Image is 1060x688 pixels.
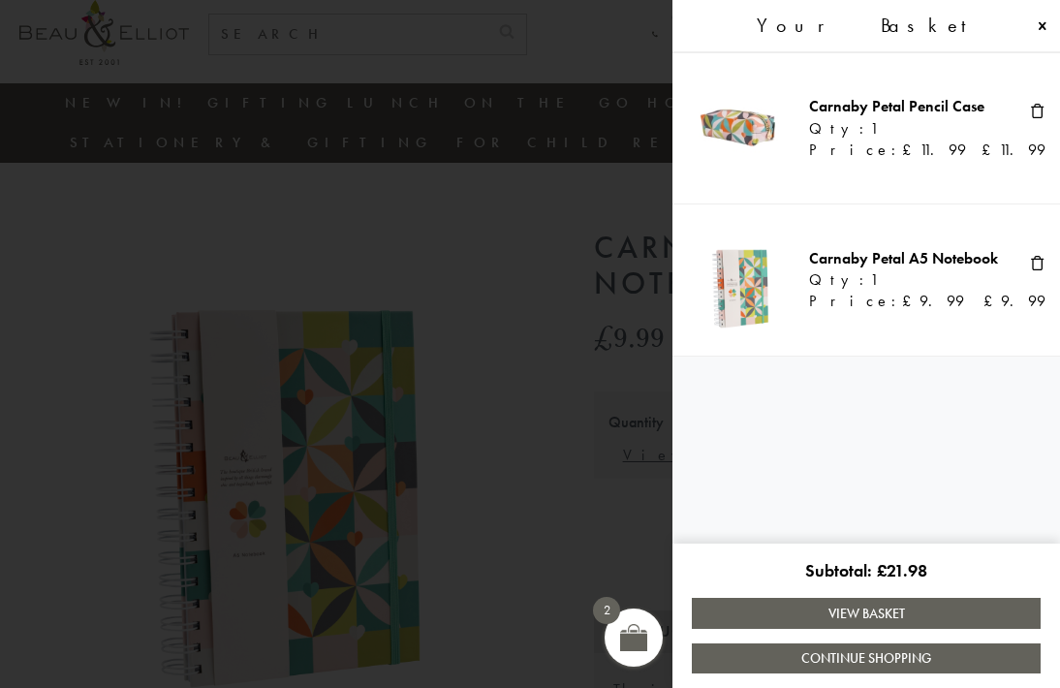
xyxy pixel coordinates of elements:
[982,140,1045,160] bdi: 11.99
[687,73,795,180] img: Carnaby petal pencil case
[983,291,1001,311] span: £
[983,291,1045,311] bdi: 9.99
[902,291,920,311] span: £
[877,559,927,581] bdi: 21.98
[809,293,1016,310] div: Price:
[687,224,795,331] img: Carnaby A5 Notebook
[805,559,877,581] span: Subtotal
[902,140,966,160] bdi: 11.99
[982,140,999,160] span: £
[692,598,1041,628] a: View Basket
[809,96,984,116] a: Carnaby Petal Pencil Case
[870,120,878,138] span: 1
[902,291,964,311] bdi: 9.99
[809,141,1016,159] div: Price:
[593,597,620,624] span: 2
[757,15,983,37] span: Your Basket
[870,271,878,289] span: 1
[809,248,998,268] a: Carnaby Petal A5 Notebook
[902,140,920,160] span: £
[809,271,1016,293] div: Qty:
[692,643,1041,673] a: Continue Shopping
[809,120,1016,141] div: Qty:
[877,559,887,581] span: £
